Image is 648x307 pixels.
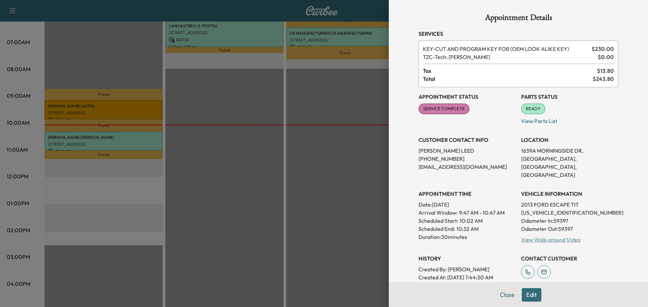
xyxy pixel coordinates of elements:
p: Date: [DATE] [418,201,516,209]
span: 9:47 AM - 10:47 AM [459,209,505,217]
p: 2013 FORD ESCAPE TIT [521,201,618,209]
h3: VEHICLE INFORMATION [521,190,618,198]
p: Created By : [PERSON_NAME] [418,265,516,273]
span: $ 243.80 [593,75,614,83]
span: SERVICE COMPLETE [419,105,469,112]
span: $ 0.00 [598,53,614,61]
button: Edit [522,288,541,302]
h3: LOCATION [521,136,618,144]
p: [EMAIL_ADDRESS][DOMAIN_NAME] [418,163,516,171]
span: READY [522,105,545,112]
h3: CUSTOMER CONTACT INFO [418,136,516,144]
p: Odometer Out: 59397 [521,225,618,233]
span: Tech: Zach C [423,53,595,61]
span: CUT AND PROGRAM KEY FOB (OEM LOOK ALIKE KEY) [423,45,589,53]
span: $ 13.80 [597,67,614,75]
span: Tax [423,67,597,75]
p: 1639A MORNINGSIDE DR, [GEOGRAPHIC_DATA], [GEOGRAPHIC_DATA], [GEOGRAPHIC_DATA] [521,147,618,179]
p: [US_VEHICLE_IDENTIFICATION_NUMBER] [521,209,618,217]
h3: Appointment Status [418,93,516,101]
span: $ 230.00 [592,45,614,53]
span: Total [423,75,593,83]
p: [PHONE_NUMBER] [418,155,516,163]
p: 10:02 AM [460,217,483,225]
h3: History [418,254,516,263]
p: [PERSON_NAME] LEED [418,147,516,155]
p: Arrival Window: [418,209,516,217]
p: Modified By : [PERSON_NAME] [418,281,516,289]
p: 10:32 AM [456,225,479,233]
h1: Appointment Details [418,13,618,24]
a: View Walk-around Video [521,236,580,243]
h3: Services [418,30,618,38]
p: Scheduled End: [418,225,455,233]
p: Duration: 30 minutes [418,233,516,241]
p: Odometer In: 59397 [521,217,618,225]
p: Scheduled Start: [418,217,458,225]
button: Close [495,288,519,302]
h3: APPOINTMENT TIME [418,190,516,198]
h3: Parts Status [521,93,618,101]
p: Created At : [DATE] 7:44:30 AM [418,273,516,281]
p: View Parts List [521,114,618,125]
h3: CONTACT CUSTOMER [521,254,618,263]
